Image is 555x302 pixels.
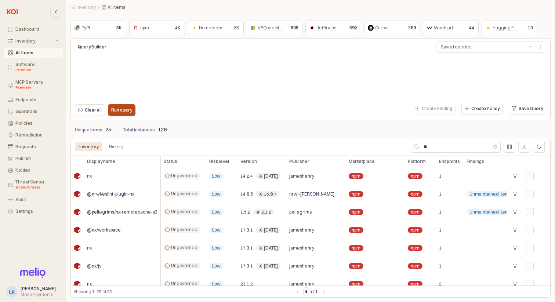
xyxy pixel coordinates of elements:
span: Endpoints [439,159,460,164]
div: 15.9.7 [264,191,276,197]
span: [PERSON_NAME] [21,286,56,291]
div: + [510,225,520,235]
p: Total instances [123,127,155,133]
div: Publish [15,156,58,161]
span: npm [352,281,360,287]
span: Platform [408,159,426,164]
div: Preview [15,85,58,91]
div: Koidex [15,168,58,173]
span: nx [87,245,92,251]
span: 17.3.1 [240,227,253,233]
span: npm [352,191,360,197]
span: npm [352,263,360,269]
span: @nrwl/eslint-plugin-nx [87,191,134,197]
div: [DATE] [264,227,278,233]
p: 369 [408,25,416,31]
div: History [105,142,128,151]
div: Software [15,62,58,73]
p: 5K [116,25,122,31]
div: Preview [15,67,58,73]
span: 14.2.4 [240,173,253,179]
nav: Breadcrumbs [70,4,391,10]
span: pellegrims [289,209,312,215]
div: + [510,261,520,271]
button: Threat Center [4,177,63,193]
span: Low [212,191,221,197]
div: npm4K [129,21,185,35]
button: Policies [4,118,63,128]
span: @nx/workspace [87,227,121,233]
iframe: QueryBuildingItay [75,56,546,101]
span: Ungoverned [171,245,197,251]
span: Ungoverned [171,209,197,215]
div: LK [9,288,15,295]
span: nrwl-[PERSON_NAME] [289,191,334,197]
p: 44 [469,25,474,31]
span: Low [212,281,221,287]
div: Cursor [375,24,389,32]
label: of 1 [311,288,318,295]
div: Inventory [15,39,54,44]
div: Remediation [15,132,58,138]
div: Guardrails [15,109,58,114]
div: Dashboard [15,27,58,32]
div: + [510,279,520,289]
p: 4K [175,25,181,31]
button: Dashboard [4,24,63,34]
div: Melio Payments [21,292,56,298]
p: Unique items [75,127,102,133]
button: MCP Servers [4,77,63,93]
div: Windsurf [434,24,453,32]
button: Save Query [509,103,546,114]
div: Audit [15,197,58,202]
button: Saved queries [436,41,526,52]
span: Risk level [209,159,229,164]
span: Ungoverned [171,227,197,233]
button: Guardrails [4,106,63,117]
span: Low [212,227,221,233]
div: Homebrew2K [188,21,244,35]
div: Threat Center [15,179,58,190]
div: + [510,243,520,253]
span: npm [411,209,420,215]
div: [DATE] [264,173,278,179]
span: Low [212,263,221,269]
div: All Items [15,50,58,55]
div: JetBrains592 [305,21,361,35]
div: Cursor369 [364,21,420,35]
div: PyPI5K [70,21,126,35]
span: npm [411,173,420,179]
span: npm [352,173,360,179]
button: Audit [4,194,63,205]
span: 14.8.6 [240,191,253,197]
div: VSCode Marketplace808 [247,21,302,35]
div: MCP Servers [15,80,58,91]
span: 1 [439,245,442,251]
p: Save Query [519,106,543,112]
span: Ungoverned [171,191,197,197]
span: 1.5.2 [240,209,250,215]
span: npm [411,227,420,233]
div: Inventory [79,142,99,151]
div: Saved queries [441,43,471,51]
span: npm [411,191,420,197]
button: Remediation [4,130,63,140]
span: Low [212,245,221,251]
p: Clear all [85,107,102,113]
button: Koidex [4,165,63,175]
span: Ungoverned [171,263,197,269]
span: VSCode Marketplace [258,25,301,31]
span: Low [212,209,221,215]
div: Homebrew [199,24,222,32]
span: @pellegrims/nx-remotecache-s3 [87,209,157,215]
span: npm [352,227,360,233]
p: Run query [111,107,132,113]
button: Clear [493,145,497,149]
button: Run query [108,104,135,116]
input: Page [304,288,309,296]
div: + [510,189,520,199]
span: 17.3.1 [240,263,253,269]
div: + [510,171,520,181]
span: Version [240,159,257,164]
span: @nx/js [87,263,101,269]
